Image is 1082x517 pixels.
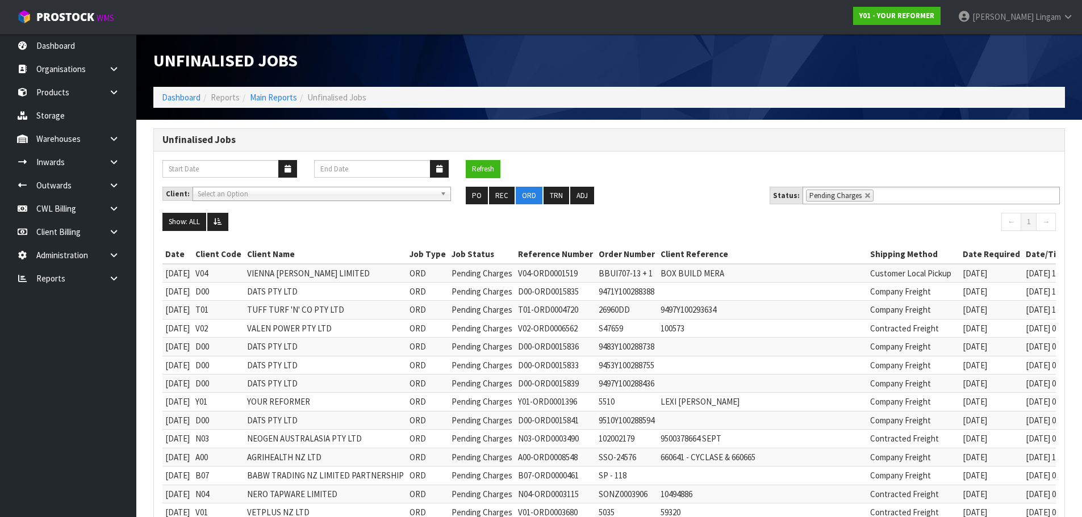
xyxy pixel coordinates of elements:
[407,356,449,374] td: ORD
[515,411,596,429] td: D00-ORD0015841
[515,245,596,263] th: Reference Number
[244,264,407,283] td: VIENNA [PERSON_NAME] LIMITED
[193,485,244,503] td: N04
[193,356,244,374] td: D00
[867,485,960,503] td: Contracted Freight
[407,393,449,411] td: ORD
[596,319,658,337] td: S47659
[162,319,193,337] td: [DATE]
[166,189,190,199] strong: Client:
[407,448,449,466] td: ORD
[466,160,500,178] button: Refresh
[658,393,867,411] td: LEXI [PERSON_NAME]
[162,393,193,411] td: [DATE]
[153,49,298,71] span: Unfinalised Jobs
[162,245,193,263] th: Date
[407,264,449,283] td: ORD
[407,466,449,485] td: ORD
[596,430,658,448] td: 102002179
[596,466,658,485] td: SP - 118
[515,393,596,411] td: Y01-ORD0001396
[407,245,449,263] th: Job Type
[162,213,206,231] button: Show: ALL
[1026,341,1079,352] span: [DATE] 09:13:00
[162,338,193,356] td: [DATE]
[162,282,193,300] td: [DATE]
[1026,268,1079,279] span: [DATE] 12:26:00
[515,448,596,466] td: A00-ORD0008548
[809,191,862,200] span: Pending Charges
[452,415,512,426] span: Pending Charges
[960,411,1023,429] td: [DATE]
[596,264,658,283] td: BBUI707-13 + 1
[193,338,244,356] td: D00
[162,411,193,429] td: [DATE]
[162,264,193,283] td: [DATE]
[1026,433,1079,444] span: [DATE] 03:10:00
[658,485,867,503] td: 10494886
[859,11,934,20] strong: Y01 - YOUR REFORMER
[596,448,658,466] td: SSO-24576
[515,356,596,374] td: D00-ORD0015833
[452,433,512,444] span: Pending Charges
[452,470,512,481] span: Pending Charges
[516,187,542,205] button: ORD
[162,160,279,178] input: Start Date
[515,430,596,448] td: N03-ORD0003490
[853,7,941,25] a: Y01 - YOUR REFORMER
[407,485,449,503] td: ORD
[867,375,960,393] td: Company Freight
[193,375,244,393] td: D00
[867,356,960,374] td: Company Freight
[570,187,594,205] button: ADJ
[193,393,244,411] td: Y01
[407,411,449,429] td: ORD
[244,393,407,411] td: YOUR REFORMER
[193,448,244,466] td: A00
[960,393,1023,411] td: [DATE]
[244,448,407,466] td: AGRIHEALTH NZ LTD
[1036,213,1056,231] a: →
[867,338,960,356] td: Company Freight
[515,319,596,337] td: V02-ORD0006562
[1026,360,1079,371] span: [DATE] 04:43:00
[162,485,193,503] td: [DATE]
[162,301,193,319] td: [DATE]
[1026,415,1079,426] span: [DATE] 04:40:00
[867,319,960,337] td: Contracted Freight
[596,282,658,300] td: 9471Y100288388
[244,356,407,374] td: DATS PTY LTD
[867,245,960,263] th: Shipping Method
[162,356,193,374] td: [DATE]
[1026,396,1079,407] span: [DATE] 05:13:00
[960,466,1023,485] td: [DATE]
[1026,304,1079,315] span: [DATE] 10:01:00
[407,430,449,448] td: ORD
[162,375,193,393] td: [DATE]
[596,245,658,263] th: Order Number
[193,282,244,300] td: D00
[198,187,436,201] span: Select an Option
[17,10,31,24] img: cube-alt.png
[193,319,244,337] td: V02
[960,282,1023,300] td: [DATE]
[867,393,960,411] td: Company Freight
[960,264,1023,283] td: [DATE]
[515,485,596,503] td: N04-ORD0003115
[1021,213,1037,231] a: 1
[515,338,596,356] td: D00-ORD0015836
[250,92,297,103] a: Main Reports
[193,301,244,319] td: T01
[36,10,94,24] span: ProStock
[244,319,407,337] td: VALEN POWER PTY LTD
[466,187,488,205] button: PO
[452,304,512,315] span: Pending Charges
[1026,323,1079,334] span: [DATE] 01:55:00
[407,319,449,337] td: ORD
[1026,378,1079,389] span: [DATE] 09:28:00
[244,245,407,263] th: Client Name
[867,411,960,429] td: Company Freight
[618,213,1056,234] nav: Page navigation
[515,282,596,300] td: D00-ORD0015835
[515,375,596,393] td: D00-ORD0015839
